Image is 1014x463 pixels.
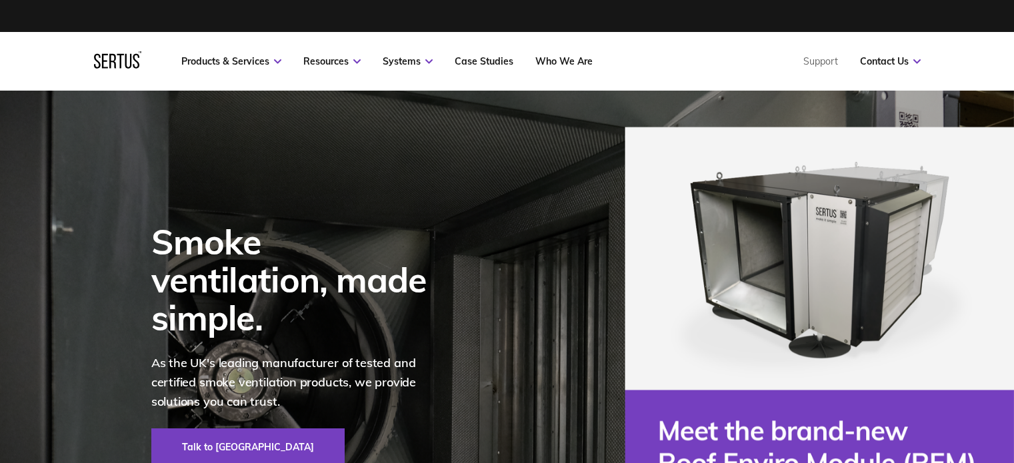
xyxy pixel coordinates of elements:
a: Resources [303,55,361,67]
a: Contact Us [860,55,921,67]
div: Smoke ventilation, made simple. [151,223,445,337]
a: Case Studies [455,55,513,67]
a: Products & Services [181,55,281,67]
a: Who We Are [535,55,593,67]
a: Systems [383,55,433,67]
a: Support [803,55,838,67]
p: As the UK's leading manufacturer of tested and certified smoke ventilation products, we provide s... [151,354,445,411]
